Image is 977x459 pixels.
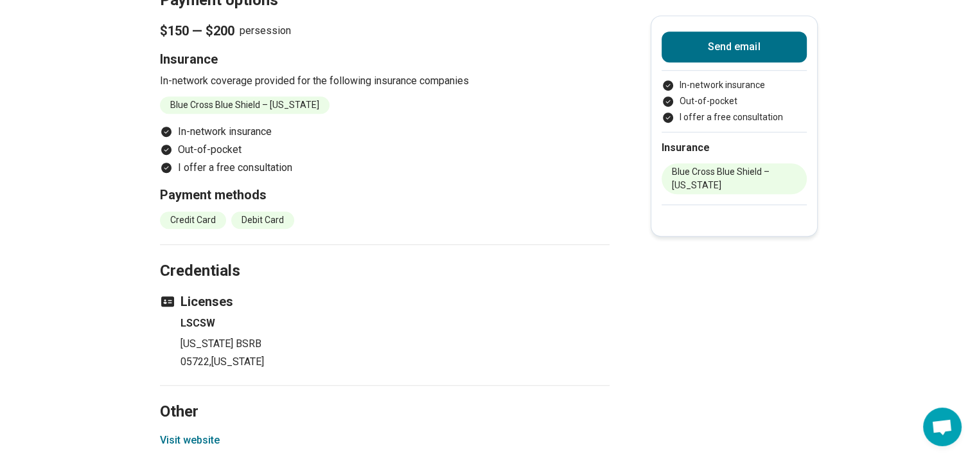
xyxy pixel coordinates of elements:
li: I offer a free consultation [160,160,610,175]
li: Blue Cross Blue Shield – [US_STATE] [160,96,330,114]
li: Blue Cross Blue Shield – [US_STATE] [662,163,807,194]
span: , [US_STATE] [209,355,264,368]
li: Credit Card [160,212,226,229]
span: $150 — $200 [160,22,234,40]
h4: LSCSW [180,316,610,331]
h3: Licenses [160,292,610,310]
ul: Payment options [160,124,610,175]
li: Out-of-pocket [160,142,610,157]
p: [US_STATE] BSRB [180,336,610,352]
h2: Credentials [160,230,610,282]
li: In-network insurance [662,78,807,92]
div: Open chat [923,408,962,446]
ul: Payment options [662,78,807,124]
button: Send email [662,32,807,62]
h3: Insurance [160,50,610,68]
h2: Other [160,370,610,423]
li: I offer a free consultation [662,111,807,124]
p: per session [160,22,610,40]
li: Debit Card [231,212,294,229]
p: 05722 [180,354,610,370]
p: In-network coverage provided for the following insurance companies [160,73,610,89]
li: Out-of-pocket [662,94,807,108]
h2: Insurance [662,140,807,156]
button: Visit website [160,433,220,448]
h3: Payment methods [160,186,610,204]
li: In-network insurance [160,124,610,139]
